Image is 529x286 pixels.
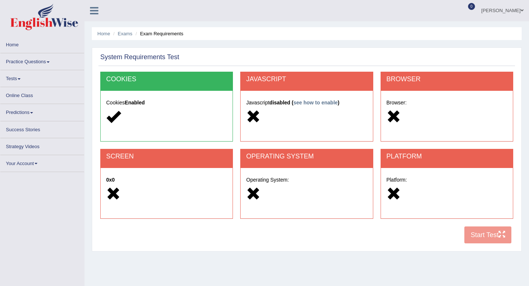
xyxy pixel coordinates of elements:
[386,153,507,160] h2: PLATFORM
[0,155,84,169] a: Your Account
[0,138,84,153] a: Strategy Videos
[97,31,110,36] a: Home
[106,76,227,83] h2: COOKIES
[0,36,84,51] a: Home
[246,76,367,83] h2: JAVASCRIPT
[106,153,227,160] h2: SCREEN
[106,100,227,106] h5: Cookies
[246,153,367,160] h2: OPERATING SYSTEM
[0,53,84,68] a: Practice Questions
[269,100,339,106] strong: disabled ( )
[0,70,84,85] a: Tests
[468,3,475,10] span: 0
[106,177,115,183] strong: 0x0
[0,87,84,101] a: Online Class
[246,100,367,106] h5: Javascript
[386,100,507,106] h5: Browser:
[134,30,183,37] li: Exam Requirements
[246,177,367,183] h5: Operating System:
[386,76,507,83] h2: BROWSER
[294,100,338,106] a: see how to enable
[100,54,179,61] h2: System Requirements Test
[386,177,507,183] h5: Platform:
[0,104,84,118] a: Predictions
[125,100,145,106] strong: Enabled
[118,31,133,36] a: Exams
[0,121,84,136] a: Success Stories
